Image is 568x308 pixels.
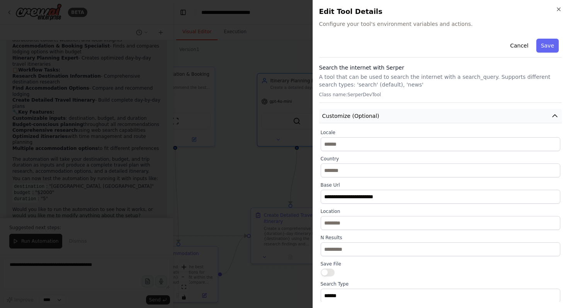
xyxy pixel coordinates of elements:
[319,6,562,17] h2: Edit Tool Details
[321,182,561,188] label: Base Url
[536,39,559,53] button: Save
[321,156,561,162] label: Country
[319,92,562,98] p: Class name: SerperDevTool
[321,235,561,241] label: N Results
[321,129,561,136] label: Locale
[319,109,562,123] button: Customize (Optional)
[321,208,561,214] label: Location
[319,64,562,71] h3: Search the internet with Serper
[322,112,379,120] span: Customize (Optional)
[505,39,533,53] button: Cancel
[319,73,562,88] p: A tool that can be used to search the internet with a search_query. Supports different search typ...
[321,281,561,287] label: Search Type
[321,261,561,267] label: Save File
[319,20,562,28] span: Configure your tool's environment variables and actions.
